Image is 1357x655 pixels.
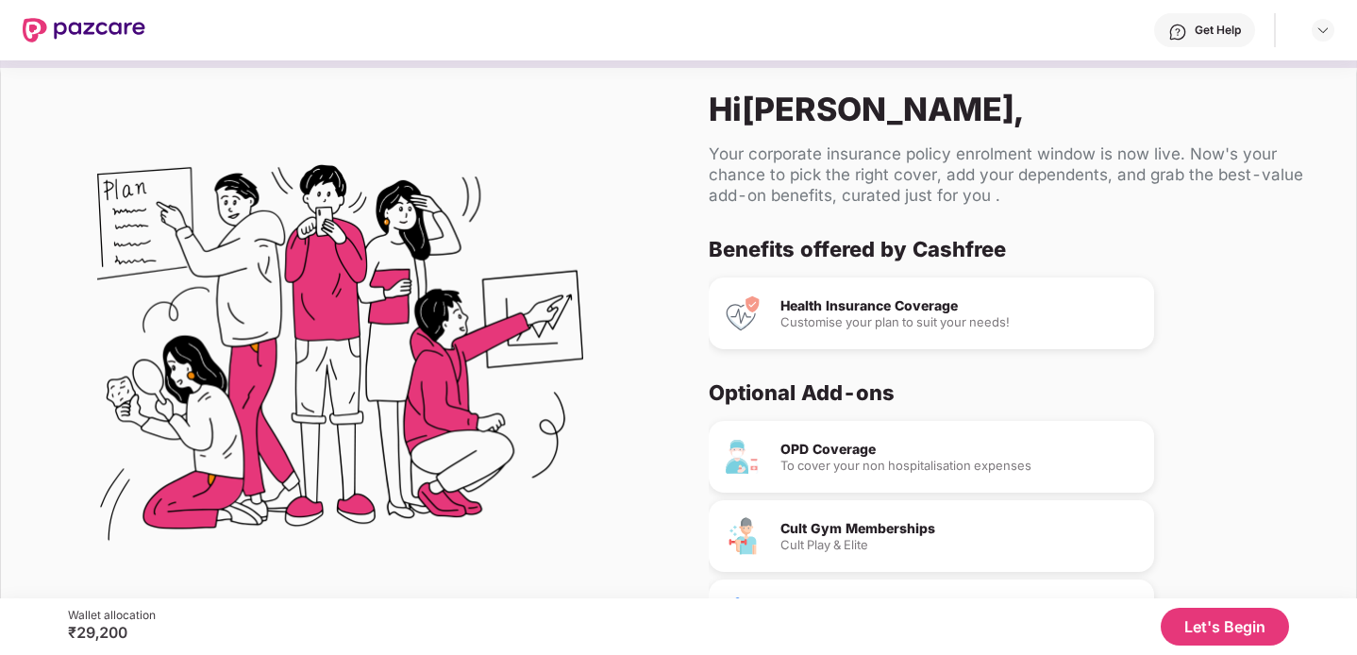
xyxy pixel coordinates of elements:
img: Cult Gym Memberships [724,517,762,555]
div: ₹29,200 [68,623,156,642]
div: Benefits offered by Cashfree [709,236,1311,262]
img: svg+xml;base64,PHN2ZyBpZD0iSGVscC0zMngzMiIgeG1sbnM9Imh0dHA6Ly93d3cudzMub3JnLzIwMDAvc3ZnIiB3aWR0aD... [1168,23,1187,42]
div: To cover your non hospitalisation expenses [780,460,1139,472]
img: New Pazcare Logo [23,18,145,42]
div: Health Insurance Coverage [780,299,1139,312]
div: OPD Coverage [780,443,1139,456]
img: OPD Coverage [724,438,762,476]
div: Optional Add-ons [709,379,1311,406]
img: Health Checkups [724,596,762,634]
div: Customise your plan to suit your needs! [780,316,1139,328]
button: Let's Begin [1161,608,1289,646]
div: Hi [PERSON_NAME] , [709,90,1326,128]
img: Flex Benefits Illustration [97,116,583,602]
div: Wallet allocation [68,608,156,623]
div: Get Help [1195,23,1241,38]
div: Cult Play & Elite [780,539,1139,551]
img: Health Insurance Coverage [724,294,762,332]
div: Your corporate insurance policy enrolment window is now live. Now's your chance to pick the right... [709,143,1326,206]
div: Cult Gym Memberships [780,522,1139,535]
img: svg+xml;base64,PHN2ZyBpZD0iRHJvcGRvd24tMzJ4MzIiIHhtbG5zPSJodHRwOi8vd3d3LnczLm9yZy8yMDAwL3N2ZyIgd2... [1315,23,1331,38]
